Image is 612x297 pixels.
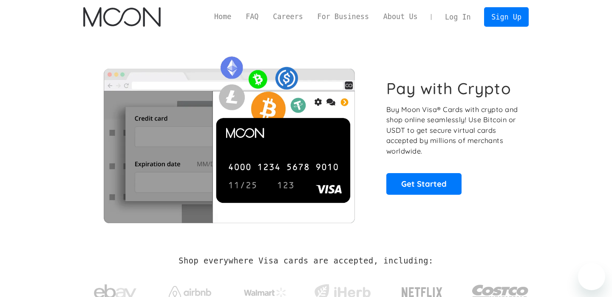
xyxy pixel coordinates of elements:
[578,263,605,290] iframe: Button to launch messaging window
[484,7,528,26] a: Sign Up
[386,104,519,157] p: Buy Moon Visa® Cards with crypto and shop online seamlessly! Use Bitcoin or USDT to get secure vi...
[83,7,160,27] a: home
[386,173,462,194] a: Get Started
[266,11,310,22] a: Careers
[438,8,478,26] a: Log In
[238,11,266,22] a: FAQ
[207,11,238,22] a: Home
[386,79,511,98] h1: Pay with Crypto
[178,256,433,266] h2: Shop everywhere Visa cards are accepted, including:
[83,7,160,27] img: Moon Logo
[83,50,374,223] img: Moon Cards let you spend your crypto anywhere Visa is accepted.
[376,11,425,22] a: About Us
[310,11,376,22] a: For Business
